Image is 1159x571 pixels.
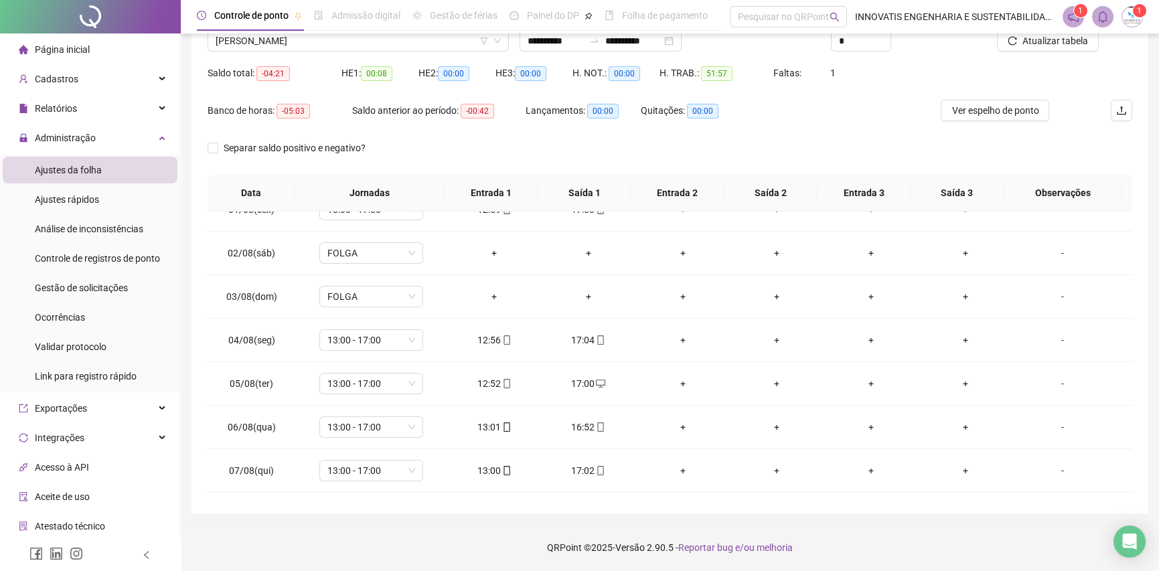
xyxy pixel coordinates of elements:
[741,420,814,434] div: +
[230,378,273,389] span: 05/08(ter)
[70,547,83,560] span: instagram
[327,417,415,437] span: 13:00 - 17:00
[229,465,274,476] span: 07/08(qui)
[480,37,488,45] span: filter
[495,66,572,81] div: HE 3:
[35,165,102,175] span: Ajustes da folha
[835,333,908,347] div: +
[587,104,619,118] span: 00:00
[458,333,531,347] div: 12:56
[1023,246,1102,260] div: -
[1022,33,1088,48] span: Atualizar tabela
[35,491,90,502] span: Aceite de uso
[552,463,625,478] div: 17:02
[929,246,1002,260] div: +
[430,10,497,21] span: Gestão de férias
[35,371,137,382] span: Link para registro rápido
[331,10,400,21] span: Admissão digital
[1014,185,1111,200] span: Observações
[1023,289,1102,304] div: -
[19,104,28,113] span: file
[208,175,295,212] th: Data
[835,420,908,434] div: +
[445,175,538,212] th: Entrada 1
[1133,4,1146,17] sup: Atualize o seu contato no menu Meus Dados
[1122,7,1142,27] img: 78280
[35,341,106,352] span: Validar protocolo
[197,11,206,20] span: clock-circle
[835,289,908,304] div: +
[646,463,719,478] div: +
[741,246,814,260] div: +
[660,66,773,81] div: H. TRAB.:
[35,133,96,143] span: Administração
[830,12,840,22] span: search
[327,243,415,263] span: FOLGA
[19,492,28,501] span: audit
[35,103,77,114] span: Relatórios
[35,194,99,205] span: Ajustes rápidos
[50,547,63,560] span: linkedin
[646,289,719,304] div: +
[589,35,600,46] span: to
[538,175,631,212] th: Saída 1
[1074,4,1087,17] sup: 1
[29,547,43,560] span: facebook
[1008,36,1017,46] span: reload
[724,175,817,212] th: Saída 2
[35,521,105,532] span: Atestado técnico
[1067,11,1079,23] span: notification
[515,66,546,81] span: 00:00
[501,379,512,388] span: mobile
[595,379,605,388] span: desktop
[1116,105,1127,116] span: upload
[35,312,85,323] span: Ocorrências
[493,37,501,45] span: down
[294,12,302,20] span: pushpin
[277,104,310,118] span: -05:03
[687,104,718,118] span: 00:00
[327,374,415,394] span: 13:00 - 17:00
[181,524,1159,571] footer: QRPoint © 2025 - 2.90.5 -
[929,376,1002,391] div: +
[327,287,415,307] span: FOLGA
[527,10,579,21] span: Painel do DP
[997,30,1099,52] button: Atualizar tabela
[818,175,911,212] th: Entrada 3
[1023,420,1102,434] div: -
[314,11,323,20] span: file-done
[585,12,593,20] span: pushpin
[228,248,275,258] span: 02/08(sáb)
[741,463,814,478] div: +
[35,224,143,234] span: Análise de inconsistências
[615,542,645,553] span: Versão
[911,175,1004,212] th: Saída 3
[646,376,719,391] div: +
[552,246,625,260] div: +
[35,74,78,84] span: Cadastros
[341,66,418,81] div: HE 1:
[741,376,814,391] div: +
[461,104,494,118] span: -00:42
[1023,376,1102,391] div: -
[412,11,422,20] span: sun
[855,9,1055,24] span: INNOVATIS ENGENHARIA E SUSTENTABILIDADE
[646,246,719,260] div: +
[458,420,531,434] div: 13:01
[361,66,392,81] span: 00:08
[929,333,1002,347] div: +
[510,11,519,20] span: dashboard
[572,66,660,81] div: H. NOT.:
[19,74,28,84] span: user-add
[929,420,1002,434] div: +
[1137,6,1142,15] span: 1
[1097,11,1109,23] span: bell
[609,66,640,81] span: 00:00
[208,66,341,81] div: Saldo total:
[501,335,512,345] span: mobile
[951,103,1038,118] span: Ver espelho de ponto
[35,432,84,443] span: Integrações
[646,333,719,347] div: +
[595,466,605,475] span: mobile
[641,103,757,118] div: Quitações:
